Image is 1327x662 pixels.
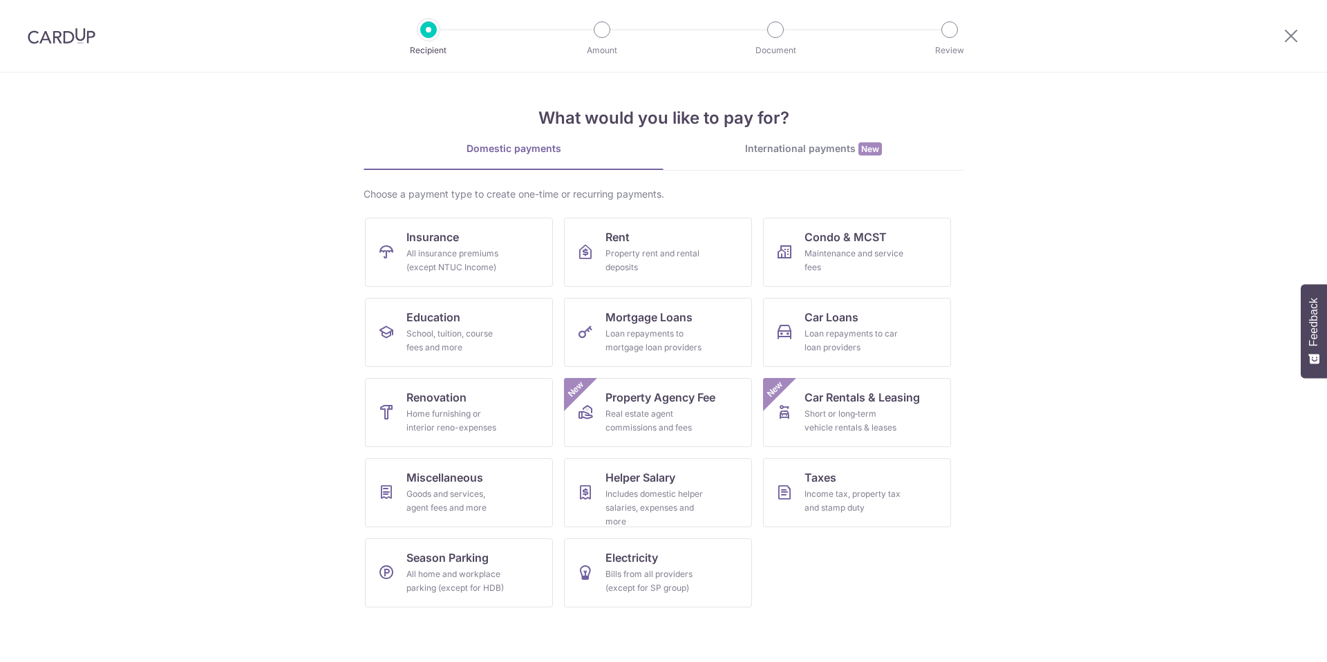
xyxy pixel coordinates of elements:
div: Real estate agent commissions and fees [605,407,705,435]
div: Loan repayments to car loan providers [804,327,904,354]
span: New [764,378,787,401]
span: Education [406,309,460,325]
div: School, tuition, course fees and more [406,327,506,354]
span: Season Parking [406,549,489,566]
a: RenovationHome furnishing or interior reno-expenses [365,378,553,447]
div: Bills from all providers (except for SP group) [605,567,705,595]
div: Home furnishing or interior reno-expenses [406,407,506,435]
a: Season ParkingAll home and workplace parking (except for HDB) [365,538,553,607]
div: All home and workplace parking (except for HDB) [406,567,506,595]
span: Car Loans [804,309,858,325]
p: Document [724,44,827,57]
a: RentProperty rent and rental deposits [564,218,752,287]
span: Property Agency Fee [605,389,715,406]
span: Electricity [605,549,658,566]
img: CardUp [28,28,95,44]
div: Domestic payments [364,142,663,155]
span: Feedback [1308,298,1320,346]
a: TaxesIncome tax, property tax and stamp duty [763,458,951,527]
a: Car LoansLoan repayments to car loan providers [763,298,951,367]
iframe: Ouvre un widget dans lequel vous pouvez trouver plus d’informations [1239,621,1313,655]
button: Feedback - Show survey [1301,284,1327,378]
div: International payments [663,142,963,156]
a: Car Rentals & LeasingShort or long‑term vehicle rentals & leasesNew [763,378,951,447]
a: MiscellaneousGoods and services, agent fees and more [365,458,553,527]
span: Taxes [804,469,836,486]
span: Miscellaneous [406,469,483,486]
span: Renovation [406,389,467,406]
div: Choose a payment type to create one-time or recurring payments. [364,187,963,201]
p: Recipient [377,44,480,57]
p: Amount [551,44,653,57]
a: Mortgage LoansLoan repayments to mortgage loan providers [564,298,752,367]
span: Rent [605,229,630,245]
div: Includes domestic helper salaries, expenses and more [605,487,705,529]
h4: What would you like to pay for? [364,106,963,131]
span: Helper Salary [605,469,675,486]
a: Condo & MCSTMaintenance and service fees [763,218,951,287]
a: Property Agency FeeReal estate agent commissions and feesNew [564,378,752,447]
div: Goods and services, agent fees and more [406,487,506,515]
span: Car Rentals & Leasing [804,389,920,406]
div: Property rent and rental deposits [605,247,705,274]
span: New [565,378,587,401]
span: Condo & MCST [804,229,887,245]
div: Short or long‑term vehicle rentals & leases [804,407,904,435]
div: Loan repayments to mortgage loan providers [605,327,705,354]
div: Income tax, property tax and stamp duty [804,487,904,515]
p: Review [898,44,1001,57]
a: InsuranceAll insurance premiums (except NTUC Income) [365,218,553,287]
div: Maintenance and service fees [804,247,904,274]
a: EducationSchool, tuition, course fees and more [365,298,553,367]
div: All insurance premiums (except NTUC Income) [406,247,506,274]
a: Helper SalaryIncludes domestic helper salaries, expenses and more [564,458,752,527]
span: Insurance [406,229,459,245]
span: Mortgage Loans [605,309,693,325]
span: New [858,142,882,155]
a: ElectricityBills from all providers (except for SP group) [564,538,752,607]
